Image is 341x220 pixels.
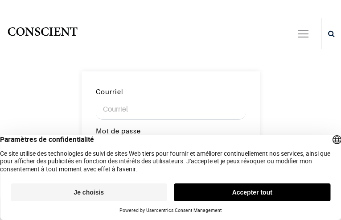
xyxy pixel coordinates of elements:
[7,25,78,43] a: Logo of Conscient
[7,25,78,43] img: Conscient
[96,99,246,120] input: Courriel
[96,86,123,98] label: Courriel
[96,125,141,137] label: Mot de passe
